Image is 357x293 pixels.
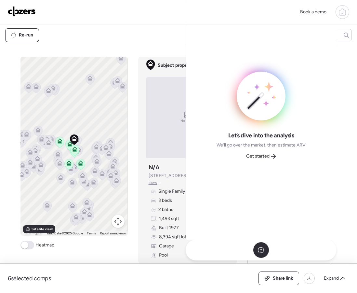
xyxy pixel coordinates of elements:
span: No image [180,118,195,123]
a: Terms (opens in new tab) [87,231,96,235]
span: Garage [159,243,174,249]
span: 1,493 sqft [159,216,179,222]
span: [STREET_ADDRESS] [149,173,191,179]
button: Map camera controls [112,215,125,228]
span: Re-run [19,32,33,38]
span: 3 beds [158,197,172,204]
span: Let’s dive into the analysis [228,132,294,139]
span: Single Family [158,188,185,195]
span: Heatmap [35,242,54,248]
span: Pool [159,252,168,258]
span: 8,394 sqft lot [159,234,186,240]
img: Logo [8,6,36,17]
span: Map Data ©2025 Google [47,231,83,235]
img: Google [22,227,44,236]
span: 6 selected comps [8,274,51,282]
span: Share link [273,275,293,282]
span: Book a demo [300,9,326,15]
span: We’ll go over the market, then estimate ARV [217,142,306,148]
span: Expand [324,275,339,282]
span: Built 1977 [159,225,179,231]
a: Open this area in Google Maps (opens a new window) [22,227,44,236]
span: Subject property [158,62,193,69]
span: Satellite view [32,227,52,232]
h3: N/A [149,163,160,171]
a: Report a map error [100,231,126,235]
span: Get started [246,153,270,160]
span: • [158,180,160,186]
span: Zillow [149,180,157,186]
span: 2 baths [158,206,173,213]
